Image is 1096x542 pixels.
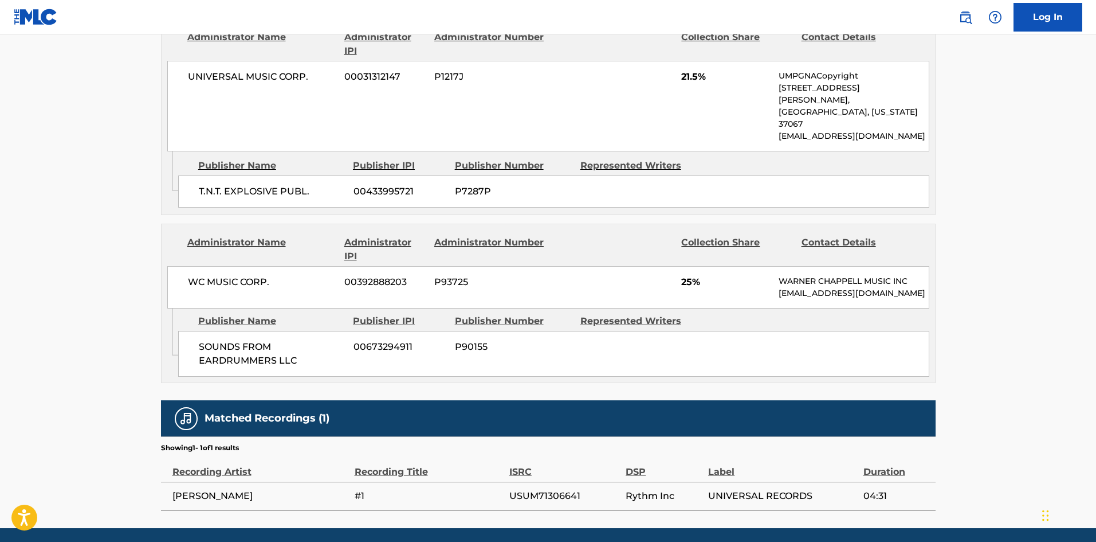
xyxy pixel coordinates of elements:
[626,489,702,503] span: Rythm Inc
[455,185,572,198] span: P7287P
[580,314,697,328] div: Represented Writers
[198,314,344,328] div: Publisher Name
[580,159,697,173] div: Represented Writers
[353,185,446,198] span: 00433995721
[434,275,545,289] span: P93725
[779,70,928,82] p: UMPGNACopyright
[161,443,239,453] p: Showing 1 - 1 of 1 results
[344,30,426,58] div: Administrator IPI
[14,9,58,25] img: MLC Logo
[434,70,545,84] span: P1217J
[455,314,572,328] div: Publisher Number
[1042,498,1049,533] div: Drag
[434,236,545,263] div: Administrator Number
[344,275,426,289] span: 00392888203
[344,70,426,84] span: 00031312147
[205,412,329,425] h5: Matched Recordings (1)
[802,30,913,58] div: Contact Details
[355,453,504,479] div: Recording Title
[863,489,930,503] span: 04:31
[187,30,336,58] div: Administrator Name
[455,159,572,173] div: Publisher Number
[681,236,792,263] div: Collection Share
[802,236,913,263] div: Contact Details
[353,340,446,354] span: 00673294911
[172,489,349,503] span: [PERSON_NAME]
[188,275,336,289] span: WC MUSIC CORP.
[681,275,770,289] span: 25%
[681,30,792,58] div: Collection Share
[779,106,928,130] p: [GEOGRAPHIC_DATA], [US_STATE] 37067
[455,340,572,354] span: P90155
[188,70,336,84] span: UNIVERSAL MUSIC CORP.
[353,159,446,173] div: Publisher IPI
[434,30,545,58] div: Administrator Number
[355,489,504,503] span: #1
[179,412,193,426] img: Matched Recordings
[681,70,770,84] span: 21.5%
[708,489,857,503] span: UNIVERSAL RECORDS
[984,6,1007,29] div: Help
[353,314,446,328] div: Publisher IPI
[1013,3,1082,32] a: Log In
[779,82,928,106] p: [STREET_ADDRESS][PERSON_NAME],
[626,453,702,479] div: DSP
[187,236,336,263] div: Administrator Name
[198,159,344,173] div: Publisher Name
[199,185,345,198] span: T.N.T. EXPLOSIVE PUBL.
[1039,487,1096,542] iframe: Chat Widget
[509,489,620,503] span: USUM71306641
[779,130,928,142] p: [EMAIL_ADDRESS][DOMAIN_NAME]
[958,10,972,24] img: search
[509,453,620,479] div: ISRC
[344,236,426,263] div: Administrator IPI
[172,453,349,479] div: Recording Artist
[779,287,928,299] p: [EMAIL_ADDRESS][DOMAIN_NAME]
[779,275,928,287] p: WARNER CHAPPELL MUSIC INC
[988,10,1002,24] img: help
[199,340,345,368] span: SOUNDS FROM EARDRUMMERS LLC
[708,453,857,479] div: Label
[954,6,977,29] a: Public Search
[863,453,930,479] div: Duration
